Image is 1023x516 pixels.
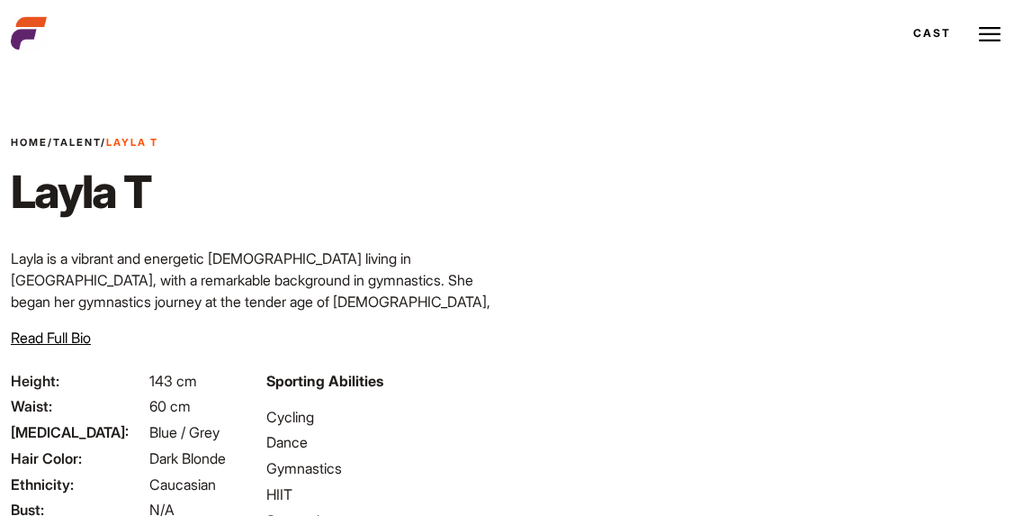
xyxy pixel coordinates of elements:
[266,406,500,428] li: Cycling
[266,431,500,453] li: Dance
[266,457,500,479] li: Gymnastics
[11,474,146,495] span: Ethnicity:
[266,372,383,390] strong: Sporting Abilities
[266,484,500,505] li: HIIT
[897,9,967,58] a: Cast
[149,423,220,441] span: Blue / Grey
[106,136,158,149] strong: Layla T
[11,248,501,442] p: Layla is a vibrant and energetic [DEMOGRAPHIC_DATA] living in [GEOGRAPHIC_DATA], with a remarkabl...
[11,370,146,392] span: Height:
[11,395,146,417] span: Waist:
[149,397,191,415] span: 60 cm
[149,475,216,493] span: Caucasian
[11,15,47,51] img: cropped-aefm-brand-fav-22-square.png
[149,372,197,390] span: 143 cm
[11,135,158,150] span: / /
[11,327,91,349] button: Read Full Bio
[11,329,91,347] span: Read Full Bio
[11,136,48,149] a: Home
[11,165,158,219] h1: Layla T
[53,136,101,149] a: Talent
[11,421,146,443] span: [MEDICAL_DATA]:
[11,448,146,469] span: Hair Color:
[979,23,1001,45] img: Burger icon
[149,449,226,467] span: Dark Blonde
